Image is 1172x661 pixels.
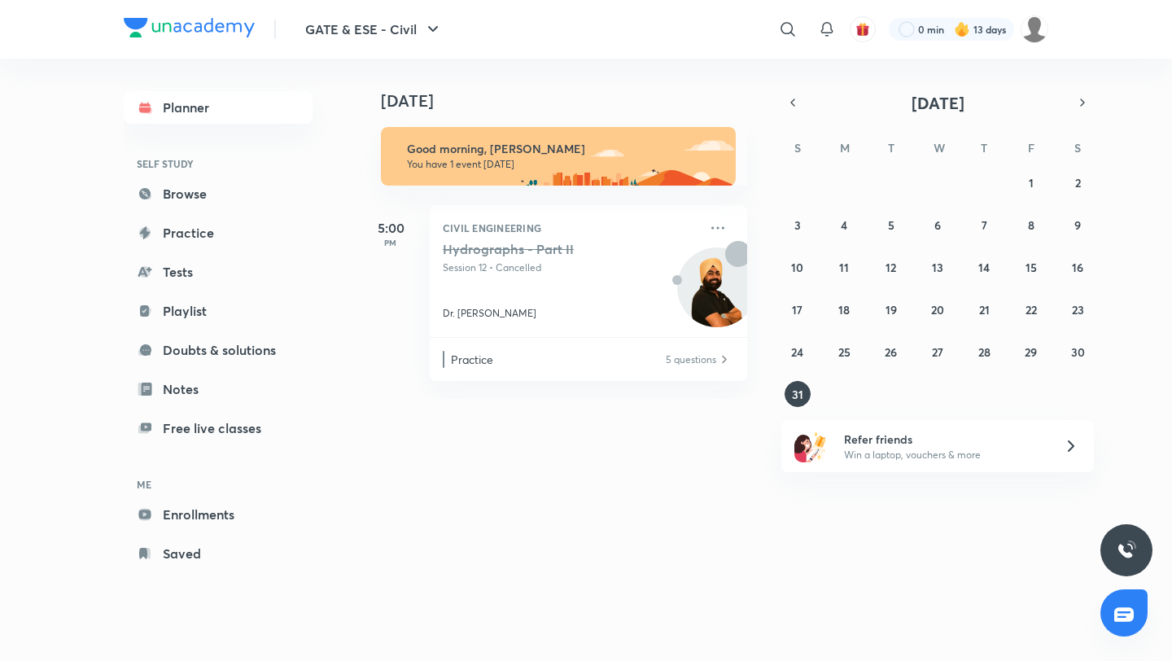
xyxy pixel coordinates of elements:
button: August 8, 2025 [1018,212,1044,238]
button: August 7, 2025 [971,212,997,238]
abbr: August 21, 2025 [979,302,990,317]
img: Company Logo [124,18,255,37]
button: August 11, 2025 [831,254,857,280]
img: Rahul KD [1021,15,1048,43]
abbr: August 5, 2025 [888,217,894,233]
a: Free live classes [124,412,313,444]
p: Dr. [PERSON_NAME] [443,306,536,321]
abbr: August 15, 2025 [1025,260,1037,275]
button: August 12, 2025 [878,254,904,280]
img: avatar [855,22,870,37]
button: August 21, 2025 [971,296,997,322]
a: Enrollments [124,498,313,531]
a: Doubts & solutions [124,334,313,366]
abbr: Thursday [981,140,987,155]
abbr: August 28, 2025 [978,344,991,360]
abbr: August 14, 2025 [978,260,990,275]
button: August 14, 2025 [971,254,997,280]
a: Planner [124,91,313,124]
button: [DATE] [804,91,1071,114]
h6: Good morning, [PERSON_NAME] [407,142,721,156]
a: Company Logo [124,18,255,42]
h6: Refer friends [844,431,1044,448]
button: August 3, 2025 [785,212,811,238]
abbr: August 7, 2025 [982,217,987,233]
abbr: August 9, 2025 [1074,217,1081,233]
abbr: August 12, 2025 [886,260,896,275]
abbr: August 27, 2025 [932,344,943,360]
abbr: Tuesday [888,140,894,155]
abbr: August 13, 2025 [932,260,943,275]
button: August 20, 2025 [925,296,951,322]
button: August 2, 2025 [1065,169,1091,195]
a: Tests [124,256,313,288]
button: August 5, 2025 [878,212,904,238]
h6: ME [124,471,313,498]
button: August 10, 2025 [785,254,811,280]
h5: Hydrographs - Part II [443,241,645,257]
button: August 19, 2025 [878,296,904,322]
p: PM [358,238,423,247]
img: streak [954,21,970,37]
a: Browse [124,177,313,210]
button: August 6, 2025 [925,212,951,238]
button: August 15, 2025 [1018,254,1044,280]
abbr: August 11, 2025 [839,260,849,275]
button: August 25, 2025 [831,339,857,365]
p: 5 questions [666,351,716,368]
img: Practice available [718,351,731,368]
abbr: Saturday [1074,140,1081,155]
button: August 16, 2025 [1065,254,1091,280]
button: August 28, 2025 [971,339,997,365]
p: Civil Engineering [443,218,698,238]
p: Win a laptop, vouchers & more [844,448,1044,462]
img: Avatar [678,256,756,335]
abbr: August 16, 2025 [1072,260,1083,275]
abbr: August 18, 2025 [838,302,850,317]
button: August 13, 2025 [925,254,951,280]
button: August 24, 2025 [785,339,811,365]
button: August 18, 2025 [831,296,857,322]
a: Playlist [124,295,313,327]
h5: 5:00 [358,218,423,238]
button: August 22, 2025 [1018,296,1044,322]
abbr: Friday [1028,140,1034,155]
p: Practice [451,351,664,368]
abbr: August 2, 2025 [1075,175,1081,190]
a: Notes [124,373,313,405]
p: Session 12 • Cancelled [443,260,698,275]
img: ttu [1117,541,1136,560]
abbr: August 19, 2025 [886,302,897,317]
a: Practice [124,217,313,249]
button: August 26, 2025 [878,339,904,365]
button: August 4, 2025 [831,212,857,238]
abbr: August 8, 2025 [1028,217,1034,233]
img: morning [381,127,736,186]
abbr: August 1, 2025 [1029,175,1034,190]
button: August 30, 2025 [1065,339,1091,365]
a: Saved [124,537,313,570]
abbr: August 24, 2025 [791,344,803,360]
abbr: Wednesday [934,140,945,155]
button: August 17, 2025 [785,296,811,322]
abbr: August 31, 2025 [792,387,803,402]
button: August 1, 2025 [1018,169,1044,195]
abbr: August 26, 2025 [885,344,897,360]
abbr: August 4, 2025 [841,217,847,233]
button: August 27, 2025 [925,339,951,365]
p: You have 1 event [DATE] [407,158,721,171]
button: August 29, 2025 [1018,339,1044,365]
abbr: August 23, 2025 [1072,302,1084,317]
abbr: August 17, 2025 [792,302,802,317]
span: [DATE] [912,92,964,114]
abbr: August 3, 2025 [794,217,801,233]
abbr: August 10, 2025 [791,260,803,275]
h4: [DATE] [381,91,763,111]
button: GATE & ESE - Civil [295,13,453,46]
abbr: August 20, 2025 [931,302,944,317]
img: referral [794,430,827,462]
button: August 31, 2025 [785,381,811,407]
abbr: Sunday [794,140,801,155]
abbr: August 22, 2025 [1025,302,1037,317]
abbr: August 29, 2025 [1025,344,1037,360]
